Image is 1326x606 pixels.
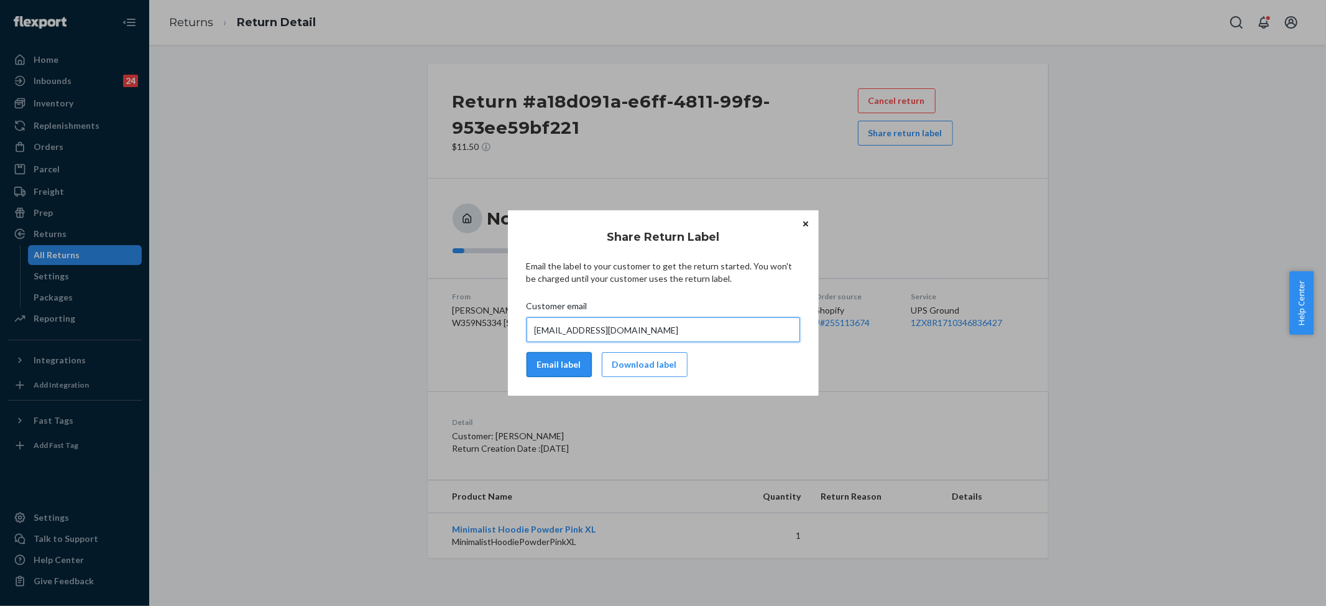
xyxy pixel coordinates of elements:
button: Download label [602,352,688,377]
h3: Share Return Label [607,229,719,245]
p: Email the label to your customer to get the return started. You won't be charged until your custo... [527,260,800,285]
span: Customer email [527,300,587,317]
button: Close [799,217,812,230]
button: Email label [527,352,592,377]
input: Customer email [527,317,800,342]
